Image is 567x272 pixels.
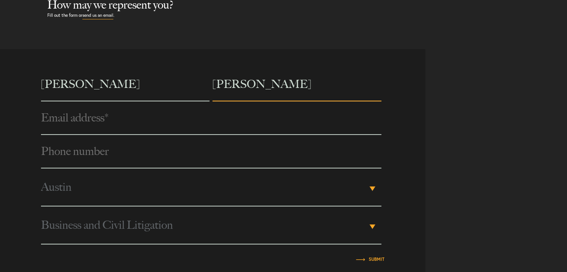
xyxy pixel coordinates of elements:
span: Austin [41,168,367,206]
input: Submit [369,257,384,262]
b: ▾ [369,224,375,229]
a: send us an email [82,12,113,19]
input: Email address* [41,101,381,135]
p: Fill out the form or . [47,12,567,19]
b: ▾ [369,186,375,191]
input: Phone number [41,135,381,168]
span: Business and Civil Litigation [41,206,367,244]
input: First name* [41,68,210,101]
input: Last name* [212,68,381,101]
